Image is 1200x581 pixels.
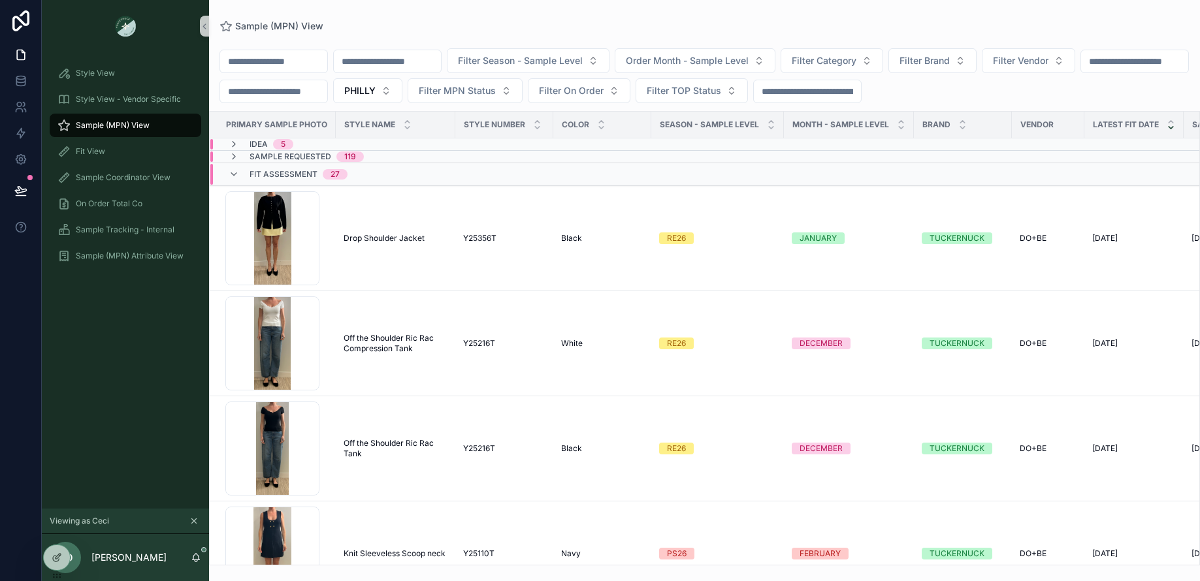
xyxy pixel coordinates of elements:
[561,443,582,454] span: Black
[1020,443,1046,454] span: DO+BE
[792,338,906,349] a: DECEMBER
[344,548,446,559] span: Knit Sleeveless Scoop neck
[993,54,1048,67] span: Filter Vendor
[344,233,425,243] span: Drop Shoulder Jacket
[667,232,686,244] div: RE26
[561,233,643,243] a: Black
[1020,233,1077,243] a: DO+BE
[447,48,609,73] button: Select Button
[50,114,201,137] a: Sample (MPN) View
[76,68,115,78] span: Style View
[50,218,201,242] a: Sample Tracking - Internal
[667,338,686,349] div: RE26
[561,338,643,349] a: White
[76,198,142,209] span: On Order Total Co
[42,52,209,285] div: scrollable content
[528,78,630,103] button: Select Button
[792,54,856,67] span: Filter Category
[1020,548,1046,559] span: DO+BE
[561,548,643,559] a: Navy
[344,233,447,243] a: Drop Shoulder Jacket
[1092,338,1176,349] a: [DATE]
[344,84,376,97] span: PHILLY
[922,119,950,130] span: Brand
[800,548,841,559] div: FEBRUARY
[331,169,340,180] div: 27
[930,338,984,349] div: TUCKERNUCK
[463,233,545,243] a: Y25356T
[659,443,776,454] a: RE26
[463,548,495,559] span: Y25110T
[1092,233,1118,243] span: [DATE]
[930,232,984,244] div: TUCKERNUCK
[539,84,604,97] span: Filter On Order
[1020,338,1077,349] a: DO+BE
[561,443,643,454] a: Black
[1092,443,1176,454] a: [DATE]
[76,251,184,261] span: Sample (MPN) Attribute View
[76,146,105,157] span: Fit View
[561,548,581,559] span: Navy
[250,151,331,162] span: Sample Requested
[792,232,906,244] a: JANUARY
[1020,338,1046,349] span: DO+BE
[1092,548,1118,559] span: [DATE]
[50,140,201,163] a: Fit View
[464,119,525,130] span: Style Number
[900,54,950,67] span: Filter Brand
[50,192,201,215] a: On Order Total Co
[50,516,109,526] span: Viewing as Ceci
[250,169,317,180] span: Fit Assessment
[647,84,721,97] span: Filter TOP Status
[667,443,686,454] div: RE26
[463,548,545,559] a: Y25110T
[1092,443,1118,454] span: [DATE]
[344,548,447,559] a: Knit Sleeveless Scoop neck
[250,139,268,149] span: Idea
[636,78,748,103] button: Select Button
[792,548,906,559] a: FEBRUARY
[50,61,201,85] a: Style View
[659,548,776,559] a: PS26
[1020,119,1054,130] span: Vendor
[463,443,545,454] a: Y25216T
[344,333,447,354] a: Off the Shoulder Ric Rac Compression Tank
[659,338,776,349] a: RE26
[922,548,1004,559] a: TUCKERNUCK
[458,54,583,67] span: Filter Season - Sample Level
[930,443,984,454] div: TUCKERNUCK
[333,78,402,103] button: Select Button
[344,151,356,162] div: 119
[1020,443,1077,454] a: DO+BE
[463,338,495,349] span: Y25216T
[982,48,1075,73] button: Select Button
[219,20,323,33] a: Sample (MPN) View
[792,119,889,130] span: MONTH - SAMPLE LEVEL
[667,548,687,559] div: PS26
[615,48,775,73] button: Select Button
[463,443,495,454] span: Y25216T
[888,48,977,73] button: Select Button
[1093,119,1159,130] span: Latest Fit Date
[226,119,327,130] span: PRIMARY SAMPLE PHOTO
[922,232,1004,244] a: TUCKERNUCK
[659,232,776,244] a: RE26
[344,438,447,459] a: Off the Shoulder Ric Rac Tank
[1020,548,1077,559] a: DO+BE
[408,78,523,103] button: Select Button
[50,87,201,111] a: Style View - Vendor Specific
[50,244,201,268] a: Sample (MPN) Attribute View
[930,548,984,559] div: TUCKERNUCK
[800,338,843,349] div: DECEMBER
[660,119,759,130] span: Season - Sample Level
[626,54,749,67] span: Order Month - Sample Level
[1092,548,1176,559] a: [DATE]
[463,233,496,243] span: Y25356T
[1092,233,1176,243] a: [DATE]
[792,443,906,454] a: DECEMBER
[562,119,589,130] span: Color
[76,94,181,104] span: Style View - Vendor Specific
[463,338,545,349] a: Y25216T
